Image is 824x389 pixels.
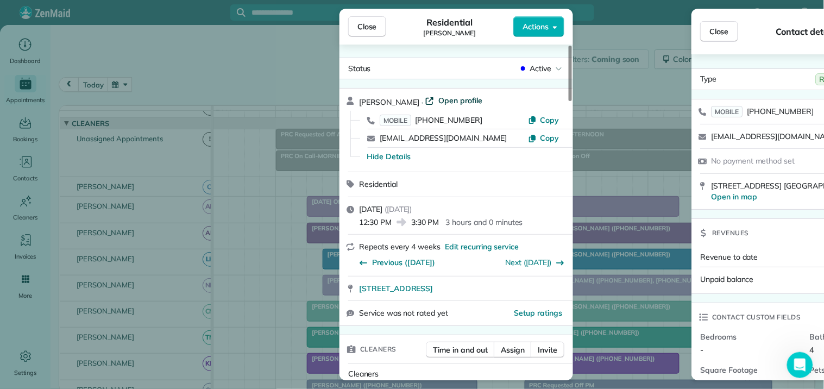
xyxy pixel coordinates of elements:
[359,217,392,228] span: 12:30 PM
[191,4,210,24] div: Close
[359,283,567,294] a: [STREET_ADDRESS]
[501,344,525,355] span: Assign
[711,192,757,202] a: Open in map
[711,156,795,166] span: No payment method set
[538,344,557,355] span: Invite
[69,306,78,315] button: Start recording
[52,306,60,315] button: Gif picker
[438,95,482,106] span: Open profile
[530,63,551,74] span: Active
[34,306,43,315] button: Emoji picker
[700,331,801,342] span: Bedrooms
[425,95,482,106] a: Open profile
[380,133,507,143] a: [EMAIL_ADDRESS][DOMAIN_NAME]
[416,115,482,125] span: [PHONE_NUMBER]
[348,64,371,73] span: Status
[9,283,208,302] textarea: Message…
[540,133,559,143] span: Copy
[53,14,135,24] p: The team can also help
[359,283,433,294] span: [STREET_ADDRESS]
[700,365,801,375] span: Square Footage
[445,217,523,228] p: 3 hours and 0 minutes
[712,312,801,323] span: Contact custom fields
[380,115,411,126] span: MOBILE
[420,98,426,106] span: ·
[426,342,495,358] button: Time in and out
[31,6,48,23] img: Profile image for ZenBot
[360,344,397,355] span: Cleaners
[700,274,753,285] span: Unpaid balance
[17,134,137,145] div: Did that answer your question?
[531,342,564,358] button: Invite
[787,352,813,378] iframe: Intercom live chat
[9,152,178,229] div: If you need any more help with navigating the website or have other questions, I'm here for you! ...
[506,258,552,267] a: Next ([DATE])
[700,21,738,42] button: Close
[359,179,398,189] span: Residential
[809,345,814,355] span: 4
[433,344,488,355] span: Time in and out
[427,16,473,29] span: Residential
[148,244,200,255] div: no thank you.
[514,308,563,318] button: Setup ratings
[747,106,814,116] span: [PHONE_NUMBER]
[423,29,476,37] span: [PERSON_NAME]
[9,7,209,127] div: There isn’t currently a way to change the default landing screen on our website when logging in a...
[359,308,448,319] span: Service was not rated yet
[385,204,412,214] span: ( [DATE] )
[709,26,729,37] span: Close
[9,152,209,238] div: ZenBot says…
[186,302,204,319] button: Send a message…
[9,7,209,128] div: ZenBot says…
[700,73,716,85] span: Type
[411,217,439,228] span: 3:30 PM
[700,345,703,355] span: -
[700,378,768,388] span: 2200 - partial home
[9,128,146,152] div: Did that answer your question?
[56,111,65,120] a: Source reference 10584263:
[17,306,26,315] button: Upload attachment
[7,4,28,25] button: go back
[359,242,441,252] span: Repeats every 4 weeks
[711,106,743,117] span: MOBILE
[711,106,814,117] a: MOBILE[PHONE_NUMBER]
[372,257,435,268] span: Previous ([DATE])
[348,16,386,37] button: Close
[348,369,379,379] span: Cleaners
[9,128,209,153] div: ZenBot says…
[445,241,519,252] span: Edit recurring service
[380,115,482,126] a: MOBILE[PHONE_NUMBER]
[170,4,191,25] button: Home
[700,252,758,262] span: Revenue to date
[528,133,559,143] button: Copy
[540,115,559,125] span: Copy
[17,14,200,120] div: There isn’t currently a way to change the default landing screen on our website when logging in a...
[506,257,565,268] button: Next ([DATE])
[367,151,411,162] button: Hide Details
[494,342,532,358] button: Assign
[9,238,209,271] div: Cat says…
[53,5,84,14] h1: ZenBot
[139,238,209,262] div: no thank you.
[357,21,377,32] span: Close
[523,21,549,32] span: Actions
[359,204,382,214] span: [DATE]
[528,115,559,126] button: Copy
[712,228,749,239] span: Revenues
[17,159,169,223] div: If you need any more help with navigating the website or have other questions, I'm here for you! ...
[359,257,435,268] button: Previous ([DATE])
[359,97,420,107] span: [PERSON_NAME]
